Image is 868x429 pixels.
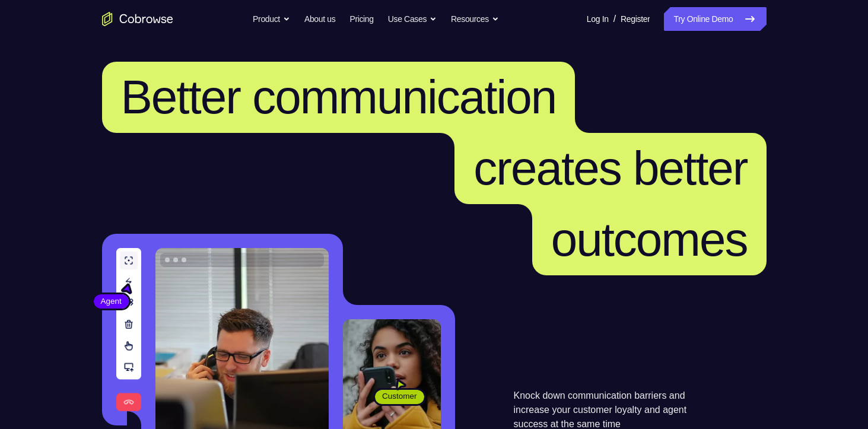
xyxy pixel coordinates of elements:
[253,7,290,31] button: Product
[349,7,373,31] a: Pricing
[375,390,424,402] span: Customer
[664,7,766,31] a: Try Online Demo
[94,295,129,307] span: Agent
[613,12,616,26] span: /
[473,142,747,195] span: creates better
[388,7,437,31] button: Use Cases
[102,12,173,26] a: Go to the home page
[551,213,748,266] span: outcomes
[304,7,335,31] a: About us
[621,7,650,31] a: Register
[587,7,609,31] a: Log In
[116,248,141,411] img: A series of tools used in co-browsing sessions
[121,71,557,123] span: Better communication
[451,7,499,31] button: Resources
